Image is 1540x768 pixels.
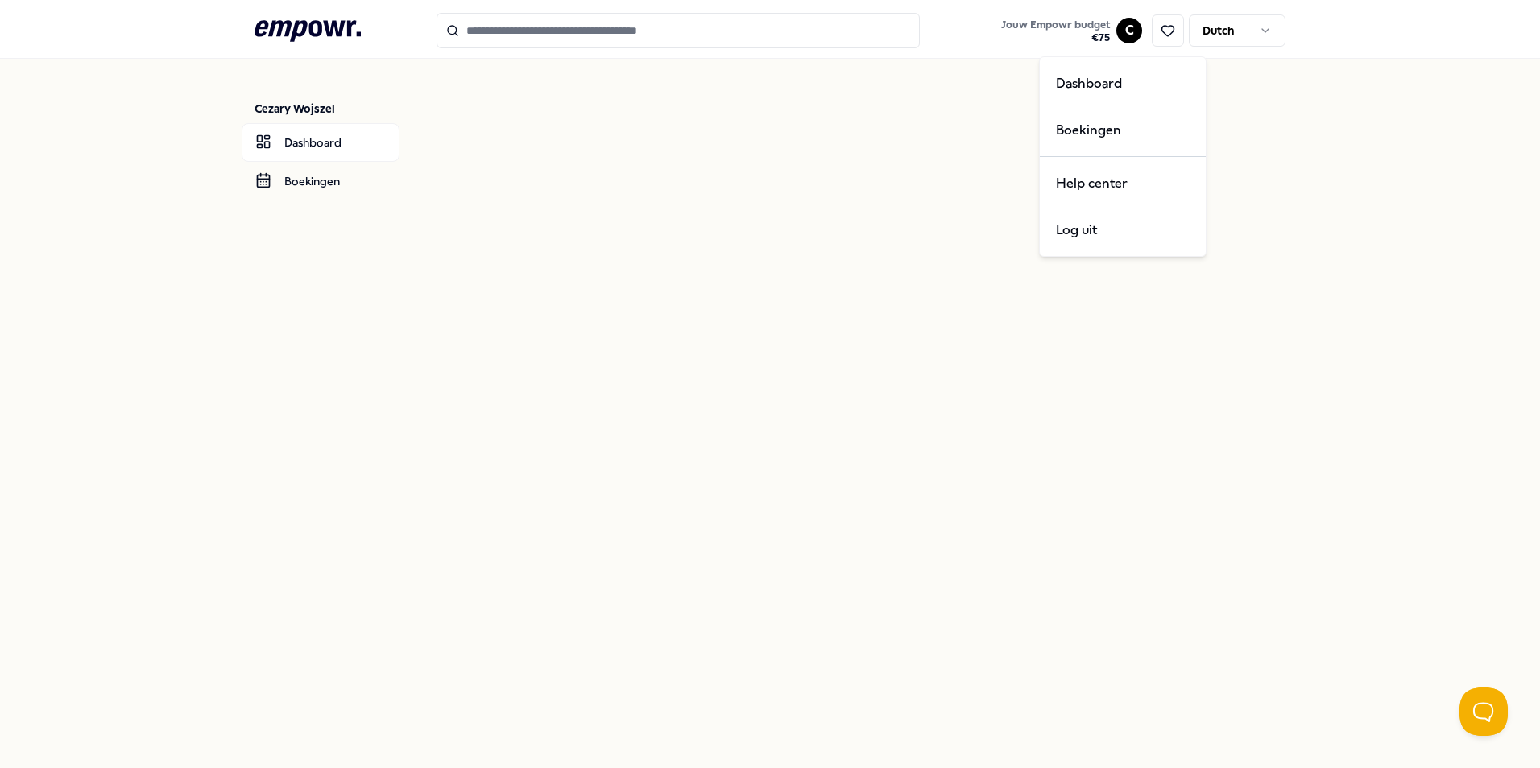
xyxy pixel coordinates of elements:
a: Boekingen [242,162,399,200]
button: C [1116,18,1142,43]
a: Dashboard [1043,60,1203,107]
span: € 75 [1001,31,1110,44]
a: Boekingen [1043,107,1203,154]
div: Log uit [1043,207,1203,254]
div: C [1039,56,1207,257]
a: Help center [1043,160,1203,207]
input: Search for products, categories or subcategories [437,13,920,48]
span: Jouw Empowr budget [1001,19,1110,31]
iframe: Help Scout Beacon - Open [1459,687,1508,736]
a: Dashboard [242,123,399,162]
p: Cezary Wojszel [255,101,399,117]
